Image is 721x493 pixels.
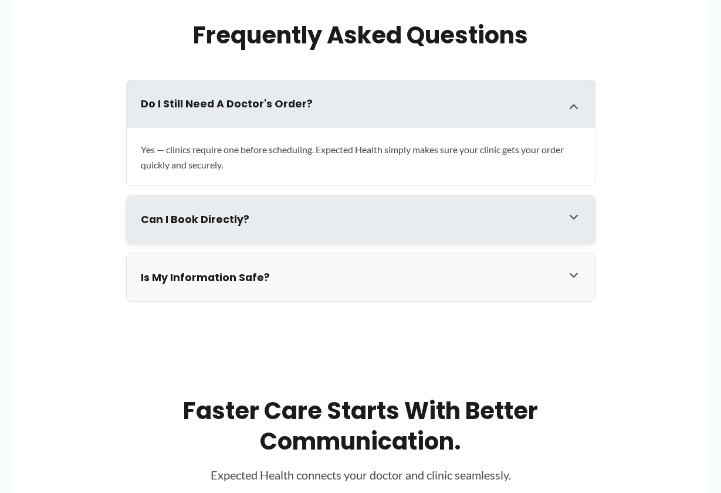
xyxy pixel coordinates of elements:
div: Is my information safe? [127,254,595,302]
h3: Can I book directly? [141,213,557,227]
p: Expected Health connects your doctor and clinic seamlessly. [126,466,595,484]
h3: Do I still need a doctor's order? [141,97,557,111]
h3: Is my information safe? [141,271,557,285]
h2: Faster Care Starts With Better Communication. [126,396,595,457]
div: Do I still need a doctor's order? [127,80,595,128]
p: Yes — clinics require one before scheduling. Expected Health simply makes sure your clinic gets y... [141,142,581,172]
h2: Frequently Asked Questions [126,20,595,50]
div: Can I book directly? [127,196,595,244]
